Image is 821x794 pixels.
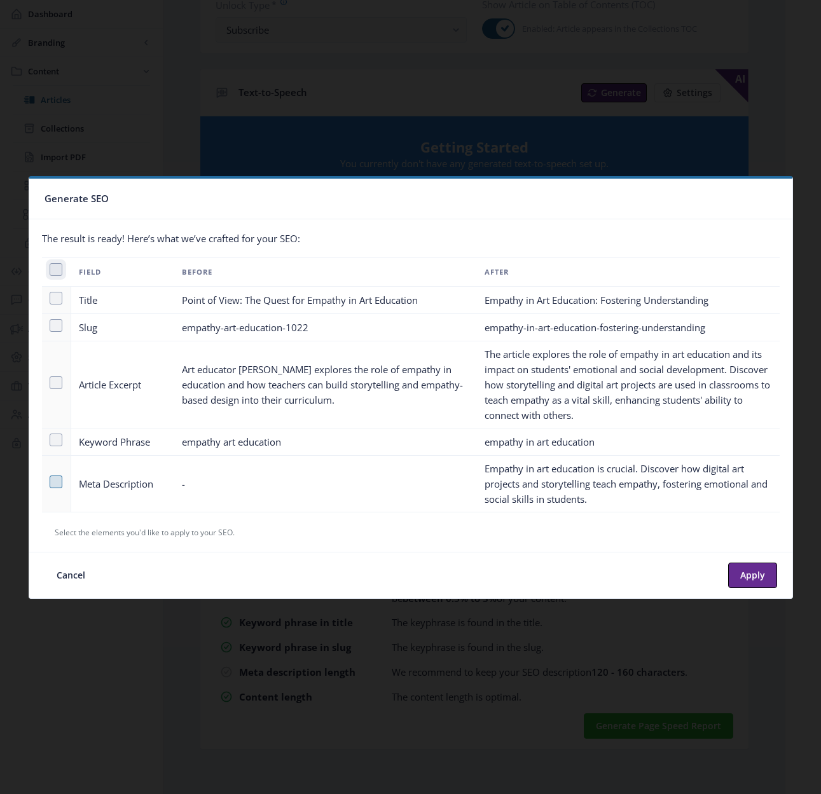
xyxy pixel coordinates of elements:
[174,456,477,512] td: -
[42,232,300,245] span: The result is ready! Here’s what we’ve crafted for your SEO:
[174,287,477,314] td: Point of View: The Quest for Empathy in Art Education
[71,428,174,456] td: Keyword Phrase
[71,287,174,314] td: Title
[728,563,777,588] button: Apply
[477,257,780,287] th: After
[477,314,780,341] td: empathy-in-art-education-fostering-understanding
[55,527,235,538] span: Select the elements you'd like to apply to your SEO.
[71,257,174,287] th: Field
[174,428,477,456] td: empathy art education
[71,341,174,428] td: Article Excerpt
[174,314,477,341] td: empathy-art-education-1022
[477,456,780,512] td: Empathy in art education is crucial. Discover how digital art projects and storytelling teach emp...
[71,456,174,512] td: Meta Description
[477,287,780,314] td: Empathy in Art Education: Fostering Understanding
[174,341,477,428] td: Art educator [PERSON_NAME] explores the role of empathy in education and how teachers can build s...
[71,314,174,341] td: Slug
[45,189,109,209] span: Generate SEO
[477,341,780,428] td: The article explores the role of empathy in art education and its impact on students' emotional a...
[174,257,477,287] th: Before
[477,428,780,456] td: empathy in art education
[45,563,97,588] button: Cancel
